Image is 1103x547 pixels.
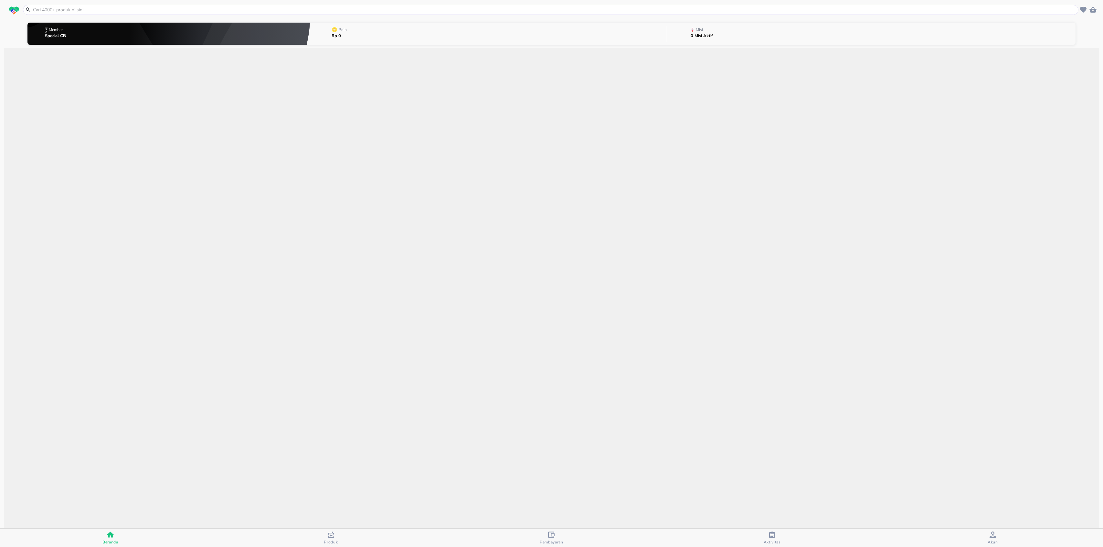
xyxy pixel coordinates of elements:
span: Beranda [102,540,118,545]
button: Aktivitas [662,529,883,547]
p: Poin [339,28,347,32]
span: Pembayaran [540,540,563,545]
p: 0 Misi Aktif [691,34,713,38]
p: Misi [696,28,703,32]
button: MemberSpecial CB [27,21,310,46]
button: Produk [221,529,441,547]
p: Rp 0 [332,34,348,38]
img: logo_swiperx_s.bd005f3b.svg [9,6,19,15]
button: Akun [882,529,1103,547]
span: Akun [988,540,998,545]
button: Pembayaran [441,529,662,547]
p: Special CB [45,34,66,38]
input: Cari 4000+ produk di sini [32,6,1077,13]
span: Aktivitas [764,540,781,545]
p: Member [49,28,63,32]
button: Misi0 Misi Aktif [667,21,1076,46]
span: Produk [324,540,338,545]
button: PoinRp 0 [310,21,666,46]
